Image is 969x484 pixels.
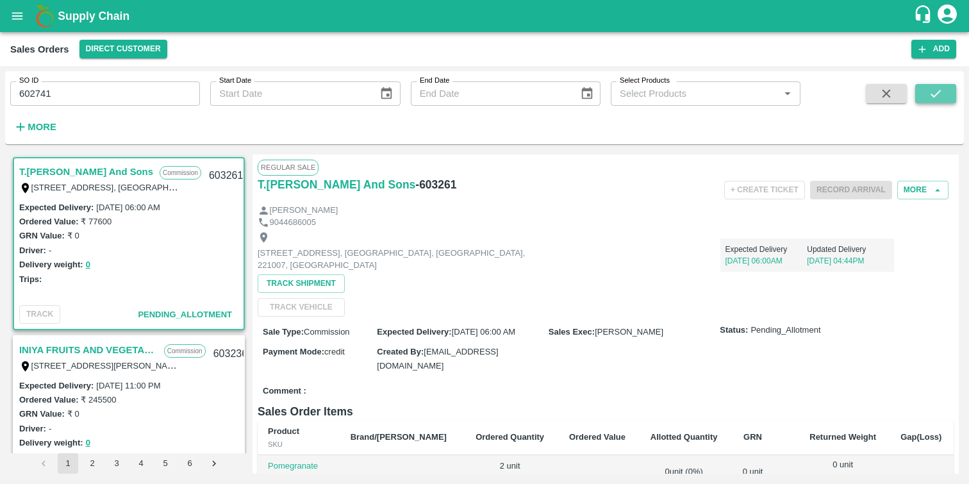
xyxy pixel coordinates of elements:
label: Trips: [19,274,42,284]
div: customer-support [913,4,936,28]
label: Select Products [620,76,670,86]
b: Gap(Loss) [900,432,941,442]
label: - [49,246,51,255]
label: Payment Mode : [263,347,324,356]
label: [STREET_ADDRESS][PERSON_NAME] [31,360,183,371]
label: Expected Delivery : [377,327,451,337]
button: page 1 [58,453,78,474]
p: Updated Delivery [807,244,889,255]
label: - [49,424,51,433]
button: Choose date [374,81,399,106]
button: Go to page 2 [82,453,103,474]
a: T.[PERSON_NAME] And Sons [19,163,153,180]
p: 9044686005 [270,217,316,229]
label: Ordered Value: [19,217,78,226]
p: Commission [160,166,201,179]
b: Supply Chain [58,10,129,22]
div: MH-PRM-300-350 [268,472,330,483]
label: Expected Delivery : [19,381,94,390]
button: More [897,181,948,199]
div: SKU [268,438,330,450]
a: T.[PERSON_NAME] And Sons [258,176,415,194]
img: logo [32,3,58,29]
b: Ordered Quantity [476,432,544,442]
div: 603261 [201,161,251,191]
input: Enter SO ID [10,81,200,106]
p: [STREET_ADDRESS], [GEOGRAPHIC_DATA], [GEOGRAPHIC_DATA], 221007, [GEOGRAPHIC_DATA] [258,247,546,271]
span: [EMAIL_ADDRESS][DOMAIN_NAME] [377,347,498,371]
span: Pending_Allotment [750,324,820,337]
div: 603236 [206,339,255,369]
label: Sales Exec : [549,327,595,337]
button: Open [779,85,796,102]
p: [DATE] 06:00AM [725,255,808,267]
button: Go to page 6 [179,453,200,474]
label: [DATE] 06:00 AM [96,203,160,212]
button: Choose date [575,81,599,106]
label: Ordered Value: [19,395,78,405]
div: 0 Kg [808,471,879,482]
h6: Sales Order Items [258,403,954,421]
button: Track Shipment [258,274,345,293]
button: Select DC [79,40,167,58]
label: ₹ 245500 [81,395,116,405]
label: SO ID [19,76,38,86]
label: Expected Delivery : [19,203,94,212]
button: More [10,116,60,138]
span: Regular Sale [258,160,319,175]
p: Pomegranate [268,460,330,472]
p: [PERSON_NAME] [270,204,338,217]
label: GRN Value: [19,409,65,419]
input: End Date [411,81,570,106]
button: Go to page 5 [155,453,176,474]
p: [DATE] 04:44PM [807,255,889,267]
label: Delivery weight: [19,260,83,269]
label: Comment : [263,385,306,397]
input: Select Products [615,85,775,102]
label: [DATE] 11:00 PM [96,381,160,390]
button: 0 [86,436,90,451]
p: Commission [164,344,206,358]
div: 19 kgs (9.5kg/unit) [473,472,546,483]
button: Go to page 4 [131,453,151,474]
nav: pagination navigation [31,453,226,474]
b: Allotted Quantity [650,432,718,442]
label: [STREET_ADDRESS], [GEOGRAPHIC_DATA], [GEOGRAPHIC_DATA], 221007, [GEOGRAPHIC_DATA] [31,182,420,192]
span: [DATE] 06:00 AM [452,327,515,337]
span: Pending_Allotment [138,310,232,319]
button: Go to page 3 [106,453,127,474]
p: Expected Delivery [725,244,808,255]
input: Start Date [210,81,369,106]
button: open drawer [3,1,32,31]
button: Go to next page [204,453,224,474]
label: Driver: [19,424,46,433]
a: INIYA FRUITS AND VEGETABLES [19,342,158,358]
b: GRN [743,432,762,442]
b: Ordered Value [569,432,625,442]
label: Status: [720,324,748,337]
h6: - 603261 [415,176,456,194]
label: ₹ 0 [67,409,79,419]
span: [PERSON_NAME] [595,327,663,337]
label: Delivery weight: [19,438,83,447]
button: Add [911,40,956,58]
b: Product [268,426,299,436]
label: ₹ 0 [67,231,79,240]
a: Supply Chain [58,7,913,25]
span: Please dispatch the trip before ending [810,184,892,194]
span: credit [324,347,345,356]
label: ₹ 77600 [81,217,112,226]
div: account of current user [936,3,959,29]
label: Sale Type : [263,327,304,337]
span: Commission [304,327,350,337]
strong: More [28,122,56,132]
label: Start Date [219,76,251,86]
label: GRN Value: [19,231,65,240]
div: Sales Orders [10,41,69,58]
label: End Date [420,76,449,86]
button: 0 [86,258,90,272]
b: Brand/[PERSON_NAME] [351,432,447,442]
label: Driver: [19,246,46,255]
label: Created By : [377,347,424,356]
